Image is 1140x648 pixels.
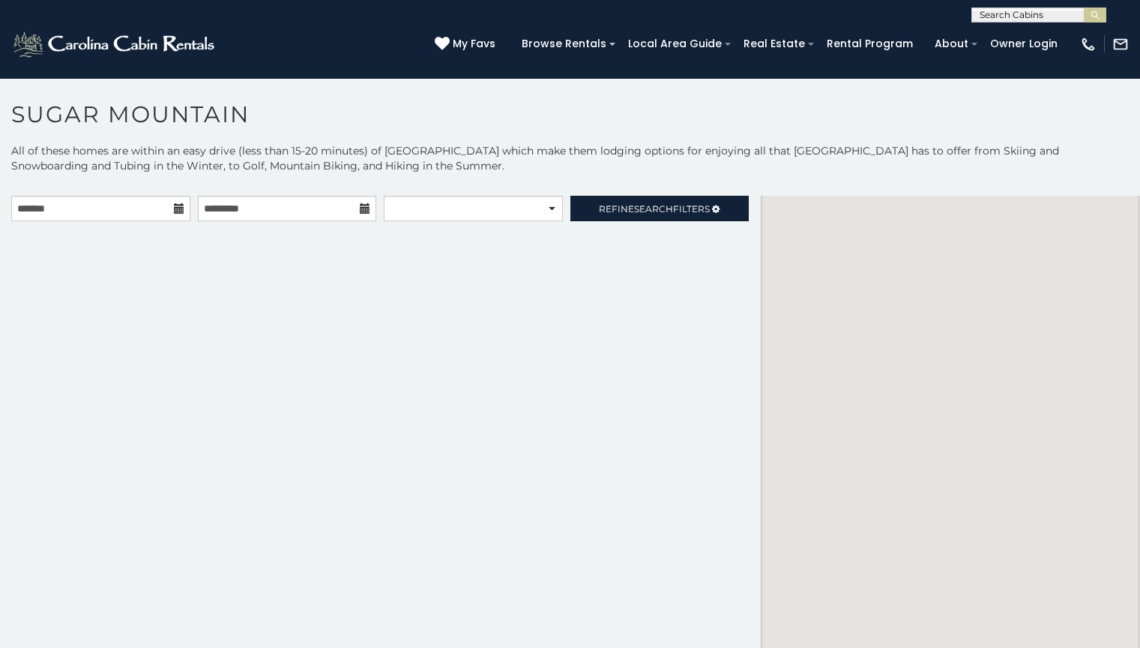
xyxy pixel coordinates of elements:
a: Browse Rentals [514,32,614,55]
a: Rental Program [819,32,920,55]
span: Search [634,203,673,214]
img: White-1-2.png [11,29,219,59]
a: Local Area Guide [621,32,729,55]
a: My Favs [435,36,499,52]
img: phone-regular-white.png [1080,36,1097,52]
a: RefineSearchFilters [570,196,750,221]
a: Owner Login [983,32,1065,55]
a: About [927,32,976,55]
span: Refine Filters [599,203,710,214]
a: Real Estate [736,32,812,55]
span: My Favs [453,36,495,52]
img: mail-regular-white.png [1112,36,1129,52]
